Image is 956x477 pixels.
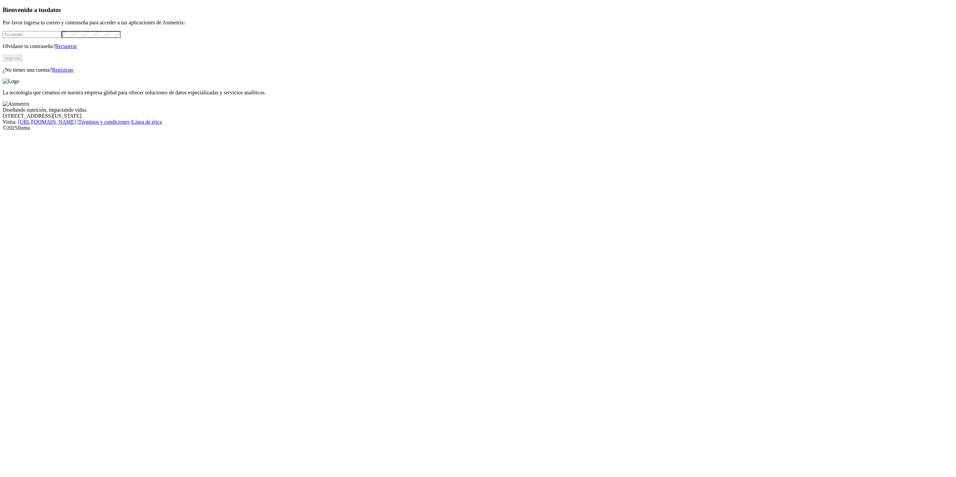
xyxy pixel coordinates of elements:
input: Tu correo [3,31,62,38]
p: ¿No tienes una cuenta? [3,67,953,73]
div: © 2025 Iluma [3,125,953,131]
a: Recuperar [55,43,77,49]
button: Ingresa [3,55,23,62]
a: [URL][DOMAIN_NAME] [18,119,76,125]
p: Olvidaste tu contraseña? [3,43,953,49]
p: La tecnología que creamos en nuestra empresa global para ofrecer soluciones de datos especializad... [3,90,953,96]
a: Términos y condiciones [78,119,130,125]
div: Visita : | | [3,119,953,125]
a: Regístrate [52,67,74,73]
a: Línea de ética [132,119,162,125]
p: Por favor ingresa tu correo y contraseña para acceder a tus aplicaciones de Asimetrix: [3,20,953,26]
div: Diseñando nutrición, impactando vidas. [3,107,953,113]
img: Logo [3,78,19,84]
span: datos [47,6,61,13]
div: [STREET_ADDRESS][US_STATE]. [3,113,953,119]
h3: Bienvenido a tus [3,6,953,14]
img: Asimetrix [3,101,29,107]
